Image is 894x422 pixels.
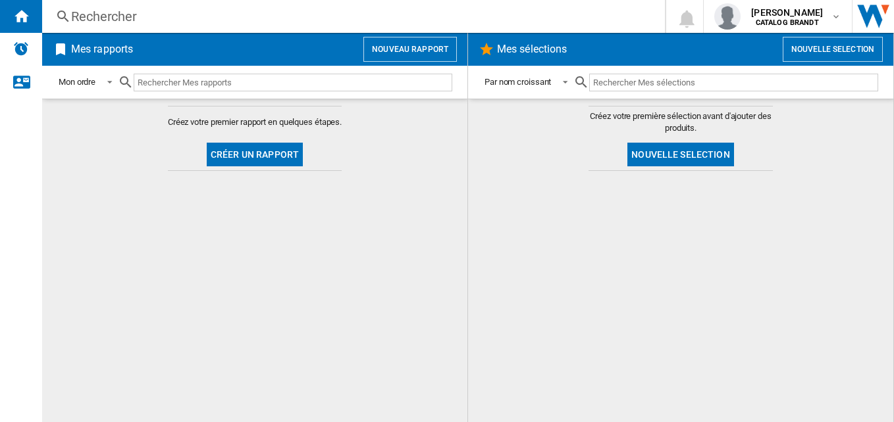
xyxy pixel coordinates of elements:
button: Créer un rapport [207,143,303,166]
input: Rechercher Mes sélections [589,74,878,91]
button: Nouvelle selection [783,37,883,62]
img: profile.jpg [714,3,741,30]
button: Nouvelle selection [627,143,734,166]
input: Rechercher Mes rapports [134,74,452,91]
span: Créez votre première sélection avant d'ajouter des produits. [589,110,773,134]
img: alerts-logo.svg [13,41,29,57]
div: Mon ordre [59,77,95,87]
h2: Mes rapports [68,37,136,62]
span: Créez votre premier rapport en quelques étapes. [168,116,342,128]
button: Nouveau rapport [363,37,457,62]
b: CATALOG BRANDT [756,18,819,27]
div: Par nom croissant [485,77,551,87]
div: Rechercher [71,7,631,26]
span: [PERSON_NAME] [751,6,823,19]
h2: Mes sélections [494,37,569,62]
